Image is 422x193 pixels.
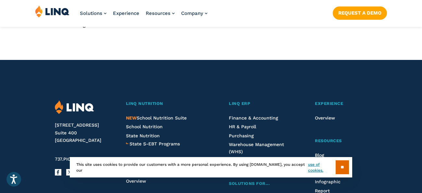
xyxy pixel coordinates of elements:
a: use of cookies. [308,162,336,173]
span: Solutions [80,10,102,16]
a: LINQ Nutrition [126,100,206,107]
span: State S-EBT Programs [130,141,180,146]
span: Experience [315,101,343,106]
span: Company [181,10,203,16]
a: Overview [315,115,335,120]
a: Company [181,10,207,16]
a: HR & Payroll [229,124,256,129]
span: School Nutrition Suite [126,115,187,120]
a: School Nutrition [126,124,163,129]
a: Resources [315,138,367,144]
img: LINQ | K‑12 Software [55,100,94,114]
a: Purchasing [229,133,254,138]
a: Experience [315,100,367,107]
a: State S-EBT Programs [130,140,180,147]
a: NEWSchool Nutrition Suite [126,115,187,120]
a: Experience [113,10,139,16]
a: Finance & Accounting [229,115,278,120]
nav: Button Navigation [333,5,387,19]
span: NEW [126,115,137,120]
span: Resources [315,138,342,143]
a: LINQ ERP [229,100,292,107]
span: 737.PIC.LINQ [55,156,82,162]
address: [STREET_ADDRESS] Suite 400 [GEOGRAPHIC_DATA] [55,121,115,144]
a: State Nutrition [126,133,160,138]
div: This site uses cookies to provide our customers with a more personal experience. By using [DOMAIN... [70,157,352,177]
nav: Primary Navigation [80,5,207,27]
span: Resources [146,10,170,16]
span: LINQ Nutrition [126,101,163,106]
a: Blog [315,153,324,158]
a: Solutions [80,10,106,16]
a: Request a Demo [333,6,387,19]
a: Resources [146,10,175,16]
img: LINQ | K‑12 Software [35,5,69,17]
span: LINQ ERP [229,101,250,106]
a: Warehouse Management (WHS) [229,142,284,154]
